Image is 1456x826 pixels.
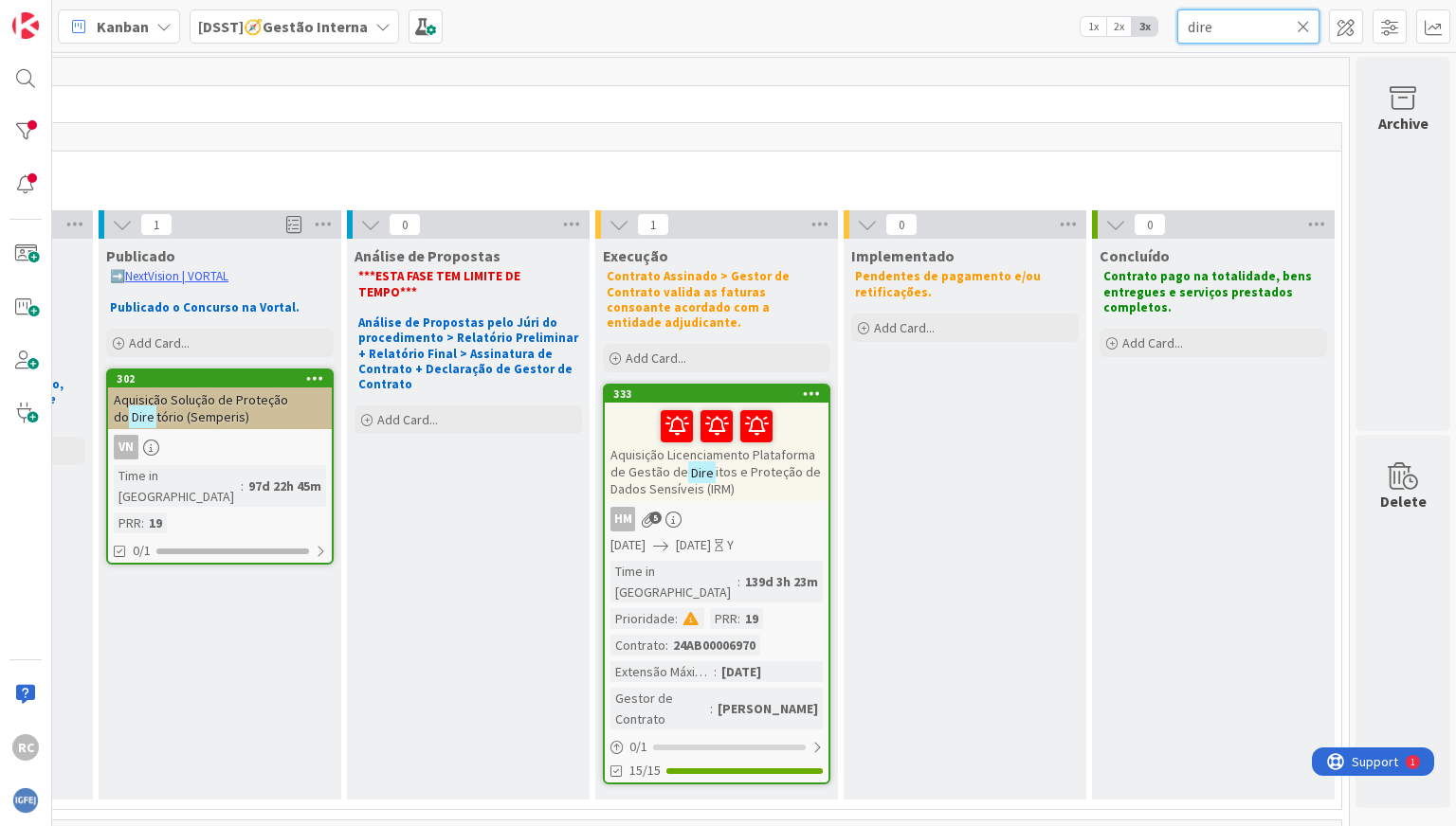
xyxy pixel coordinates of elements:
[629,761,661,781] span: 15/15
[1100,246,1170,265] span: Concluído
[389,213,421,236] span: 0
[610,463,821,497] span: itos e Proteção de Dados Sensíveis (IRM)
[125,268,228,284] a: NextVision | VORTAL
[1177,9,1319,44] input: Quick Filter...
[1122,334,1183,351] span: Add Card...
[241,476,244,496] span: :
[885,213,918,236] span: 0
[607,268,792,331] strong: Contrato Assinado > Gestor de Contrato valida as faturas consoante acordado com a entidade adjudi...
[141,512,144,533] span: :
[358,314,581,392] strong: Análise de Propostas pelo Júri do procedimento > Relatório Preliminar + Relatório Final > Assinat...
[610,661,714,682] div: Extensão Máxima Contrato
[99,8,103,23] div: 1
[40,3,86,26] span: Support
[129,405,156,427] mark: Dire
[740,608,763,629] div: 19
[855,268,1044,299] strong: Pendentes de pagamento e/ou retificações.
[610,446,815,480] span: Aquisição Licenciamento Plataforma de Gestão de
[605,735,828,759] div: 0/1
[637,213,669,236] span: 1
[626,350,686,367] span: Add Card...
[144,512,167,533] div: 19
[665,635,668,655] span: :
[610,688,710,729] div: Gestor de Contrato
[1378,112,1429,135] div: Archive
[605,386,828,403] div: 333
[668,635,760,655] div: 24AB00006970
[156,408,249,425] span: tório (Semperis)
[610,608,675,629] div: Prioridade
[676,535,711,555] span: [DATE]
[688,461,716,483] mark: Dire
[603,246,668,265] span: Execução
[1380,490,1427,512] div: Delete
[1132,17,1157,36] span: 3x
[114,391,288,425] span: Aquisição Solução de Proteção do
[727,535,734,555] div: Y
[610,561,737,602] div: Time in [GEOGRAPHIC_DATA]
[358,268,523,299] strong: ***ESTA FASE TEM LIMITE DE TEMPO***
[610,507,635,531] div: HM
[106,368,334,565] a: 302Aquisição Solução de Proteção doDiretório (Semperis)VNTime in [GEOGRAPHIC_DATA]:97d 22h 45mPRR...
[740,571,823,592] div: 139d 3h 23m
[140,213,173,236] span: 1
[605,386,828,501] div: 333Aquisição Licenciamento Plataforma de Gestão deDireitos e Proteção de Dados Sensíveis (IRM)
[117,372,332,386] div: 302
[198,17,368,36] b: [DSST]🧭Gestão Interna
[108,370,332,387] div: 302
[1134,213,1166,236] span: 0
[12,12,39,39] img: Visit kanbanzone.com
[1081,17,1106,36] span: 1x
[244,476,326,496] div: 97d 22h 45m
[108,370,332,429] div: 302Aquisição Solução de Proteção doDiretório (Semperis)
[714,661,717,682] span: :
[110,299,300,315] strong: Publicado o Concurso na Vortal.
[737,571,740,592] span: :
[114,512,141,533] div: PRR
[710,698,713,719] span: :
[710,608,737,629] div: PRR
[377,411,438,428] span: Add Card...
[114,465,241,507] div: Time in [GEOGRAPHIC_DATA]
[851,246,955,265] span: Implementado
[610,635,665,655] div: Contrato
[110,269,330,284] p: ➡️
[737,608,740,629] span: :
[610,535,646,555] span: [DATE]
[1103,268,1315,315] strong: Contrato pago na totalidade, bens entregues e serviços prestados completos.
[605,507,828,531] div: HM
[603,384,830,784] a: 333Aquisição Licenciamento Plataforma de Gestão deDireitos e Proteção de Dados Sensíveis (IRM)HM[...
[675,608,678,629] span: :
[874,319,935,336] span: Add Card...
[613,387,828,401] div: 333
[355,246,500,265] span: Análise de Propostas
[1106,17,1132,36] span: 2x
[717,661,766,682] div: [DATE]
[97,15,149,38] span: Kanban
[108,435,332,459] div: VN
[106,246,175,265] span: Publicado
[133,541,151,561] span: 0/1
[12,787,39,814] img: avatar
[649,512,662,524] span: 5
[129,334,190,351] span: Add Card...
[713,698,823,719] div: [PERSON_NAME]
[12,734,39,761] div: RC
[629,737,647,757] span: 0 / 1
[114,435,138,459] div: VN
